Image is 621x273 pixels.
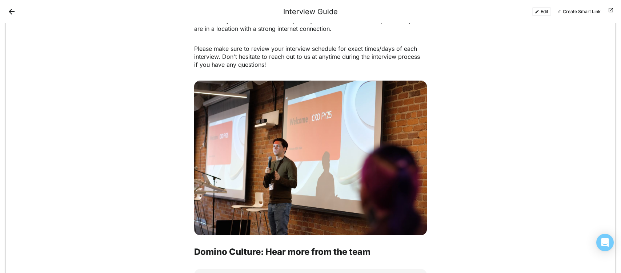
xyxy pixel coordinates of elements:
button: Create Smart Link [554,7,604,16]
div: Interview Guide [283,7,338,16]
button: Edit [532,7,551,16]
strong: Domino Culture: Hear more from the team [194,246,370,257]
button: Back [6,6,17,17]
div: Open Intercom Messenger [596,234,614,251]
p: Please make sure to review your interview schedule for exact times/days of each interview. Don't ... [194,45,427,69]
